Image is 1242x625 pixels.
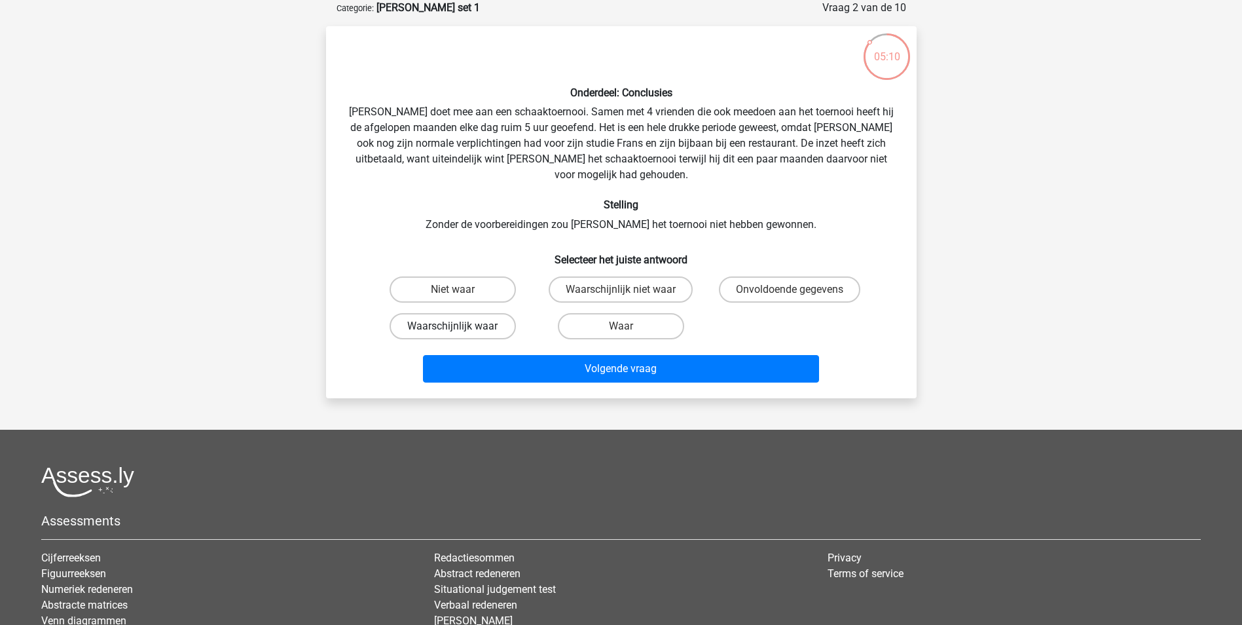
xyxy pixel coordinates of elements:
a: Numeriek redeneren [41,583,133,596]
label: Onvoldoende gegevens [719,276,860,303]
a: Figuurreeksen [41,567,106,580]
button: Volgende vraag [423,355,819,383]
a: Abstracte matrices [41,599,128,611]
a: Privacy [828,552,862,564]
a: Situational judgement test [434,583,556,596]
strong: [PERSON_NAME] set 1 [376,1,480,14]
a: Terms of service [828,567,904,580]
h6: Selecteer het juiste antwoord [347,243,896,266]
h5: Assessments [41,513,1201,529]
label: Waarschijnlijk niet waar [549,276,693,303]
label: Niet waar [390,276,516,303]
h6: Stelling [347,199,896,211]
a: Verbaal redeneren [434,599,517,611]
a: Redactiesommen [434,552,515,564]
a: Cijferreeksen [41,552,101,564]
label: Waarschijnlijk waar [390,313,516,339]
div: [PERSON_NAME] doet mee aan een schaaktoernooi. Samen met 4 vrienden die ook meedoen aan het toern... [331,37,911,388]
img: Assessly logo [41,466,134,497]
small: Categorie: [337,3,374,13]
h6: Onderdeel: Conclusies [347,86,896,99]
a: Abstract redeneren [434,567,521,580]
label: Waar [558,313,684,339]
div: 05:10 [862,32,911,65]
